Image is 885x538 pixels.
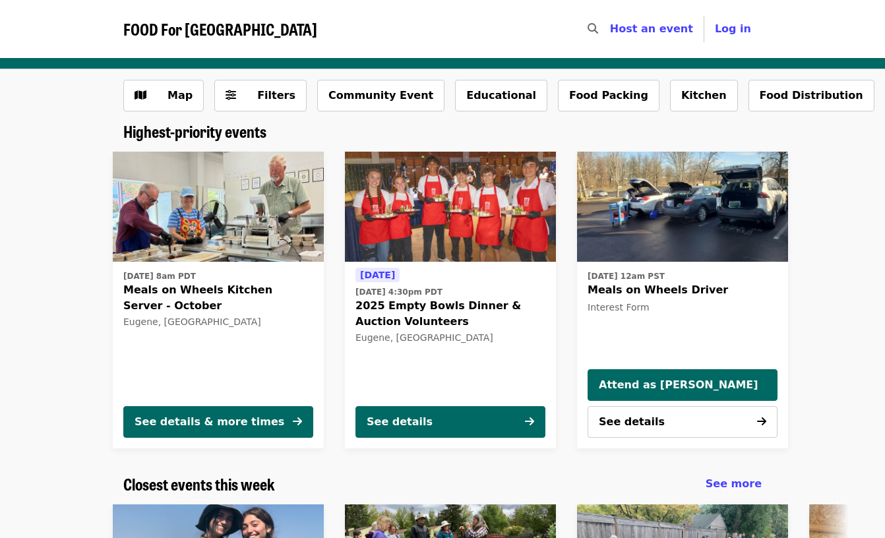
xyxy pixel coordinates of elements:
[123,282,313,314] span: Meals on Wheels Kitchen Server - October
[588,270,665,282] time: [DATE] 12am PST
[123,475,275,494] a: Closest events this week
[355,406,545,438] button: See details
[113,152,324,262] img: Meals on Wheels Kitchen Server - October organized by FOOD For Lane County
[610,22,693,35] a: Host an event
[757,415,766,428] i: arrow-right icon
[123,17,317,40] span: FOOD For [GEOGRAPHIC_DATA]
[135,89,146,102] i: map icon
[123,119,266,142] span: Highest-priority events
[113,152,324,448] a: See details for "Meals on Wheels Kitchen Server - October"
[123,80,204,111] button: Show map view
[123,20,317,39] a: FOOD For [GEOGRAPHIC_DATA]
[123,122,266,141] a: Highest-priority events
[257,89,295,102] span: Filters
[577,152,788,262] a: Meals on Wheels Driver
[748,80,874,111] button: Food Distribution
[345,152,556,262] img: 2025 Empty Bowls Dinner & Auction Volunteers organized by FOOD For Lane County
[455,80,547,111] button: Educational
[588,302,650,313] span: Interest Form
[588,267,778,317] a: See details for "Meals on Wheels Driver"
[135,414,284,430] div: See details & more times
[577,152,788,262] img: Meals on Wheels Driver organized by FOOD For Lane County
[355,286,443,298] time: [DATE] 4:30pm PDT
[588,22,598,35] i: search icon
[704,16,762,42] button: Log in
[715,22,751,35] span: Log in
[525,415,534,428] i: arrow-right icon
[558,80,659,111] button: Food Packing
[113,122,772,141] div: Highest-priority events
[367,414,433,430] div: See details
[588,369,778,401] button: Attend as [PERSON_NAME]
[599,415,665,428] span: See details
[168,89,193,102] span: Map
[113,475,772,494] div: Closest events this week
[123,472,275,495] span: Closest events this week
[706,477,762,490] span: See more
[599,377,766,393] span: Attend as [PERSON_NAME]
[355,298,545,330] span: 2025 Empty Bowls Dinner & Auction Volunteers
[226,89,236,102] i: sliders-h icon
[706,476,762,492] a: See more
[123,406,313,438] button: See details & more times
[588,282,778,298] span: Meals on Wheels Driver
[355,332,545,344] div: Eugene, [GEOGRAPHIC_DATA]
[293,415,302,428] i: arrow-right icon
[317,80,444,111] button: Community Event
[606,13,617,45] input: Search
[670,80,738,111] button: Kitchen
[345,152,556,448] a: See details for "2025 Empty Bowls Dinner & Auction Volunteers"
[588,406,778,438] button: See details
[214,80,307,111] button: Filters (0 selected)
[123,316,313,328] div: Eugene, [GEOGRAPHIC_DATA]
[360,270,395,280] span: [DATE]
[123,270,196,282] time: [DATE] 8am PDT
